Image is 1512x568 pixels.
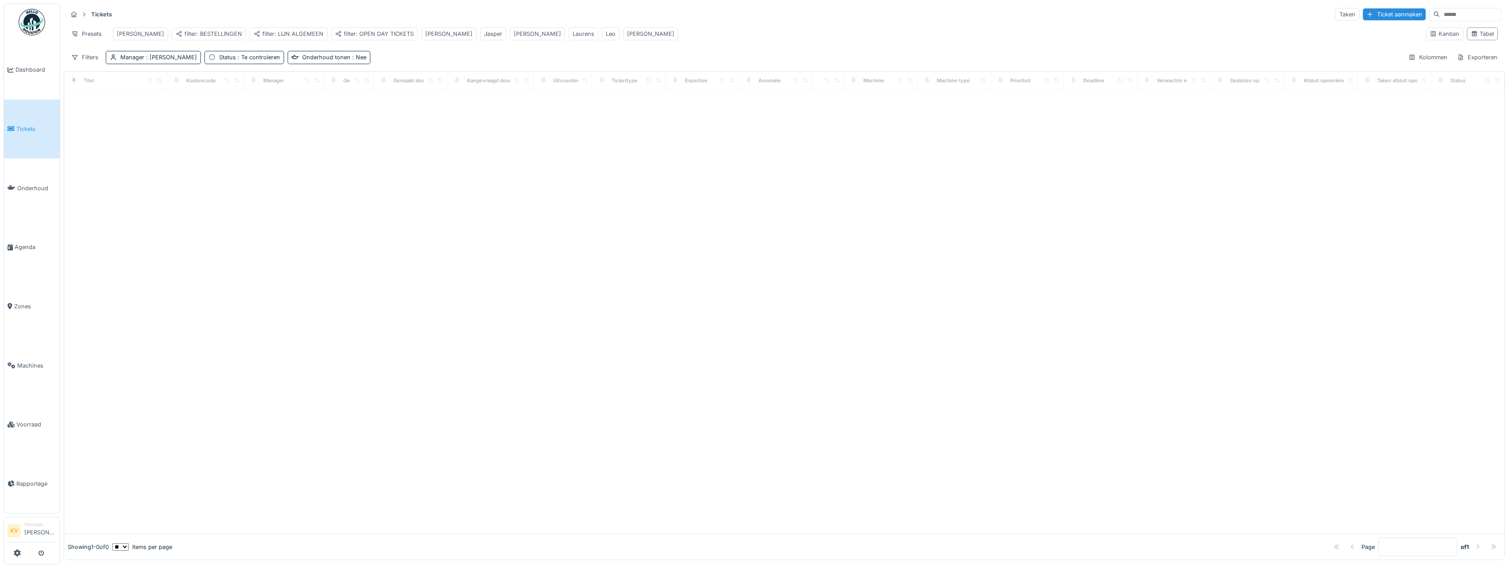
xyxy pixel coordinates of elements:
[236,54,280,61] span: : Te controleren
[302,53,366,61] div: Onderhoud tonen
[219,53,280,61] div: Status
[467,77,511,84] div: Aangevraagd door
[112,543,172,551] div: items per page
[16,125,56,133] span: Tickets
[4,158,60,218] a: Onderhoud
[14,302,56,311] span: Zones
[1404,51,1451,64] div: Kolommen
[17,361,56,370] span: Machines
[1304,77,1346,84] div: Afsluit opmerking
[1010,77,1031,84] div: Prioriteit
[343,77,372,84] div: Gemaakt op
[4,395,60,454] a: Voorraad
[514,30,561,38] div: [PERSON_NAME]
[937,77,970,84] div: Machine type
[685,77,708,84] div: Expertise
[1461,543,1469,551] strong: of 1
[1471,30,1494,38] div: Tabel
[117,30,164,38] div: [PERSON_NAME]
[88,10,115,19] strong: Tickets
[16,420,56,429] span: Voorraad
[1083,77,1104,84] div: Deadline
[4,100,60,159] a: Tickets
[263,77,284,84] div: Manager
[17,184,56,192] span: Onderhoud
[4,277,60,336] a: Zones
[68,543,109,551] div: Showing 1 - 0 of 0
[254,30,323,38] div: filter: LIJN ALGEMEEN
[67,27,106,40] div: Presets
[393,77,427,84] div: Gemaakt door
[1230,77,1259,84] div: Gesloten op
[24,521,56,528] div: Manager
[4,454,60,514] a: Rapportage
[1335,8,1359,21] div: Taken
[176,30,242,38] div: filter: BESTELLINGEN
[8,521,56,542] a: KV Manager[PERSON_NAME]
[758,77,781,84] div: Anomalie
[350,54,366,61] span: : Nee
[1157,77,1209,84] div: Verwachte einddatum
[4,218,60,277] a: Agenda
[120,53,197,61] div: Manager
[16,480,56,488] span: Rapportage
[186,77,216,84] div: Kostencode
[144,54,197,61] span: : [PERSON_NAME]
[19,9,45,35] img: Badge_color-CXgf-gQk.svg
[863,77,884,84] div: Machine
[627,30,674,38] div: [PERSON_NAME]
[4,40,60,100] a: Dashboard
[15,65,56,74] span: Dashboard
[484,30,502,38] div: Jasper
[24,521,56,540] li: [PERSON_NAME]
[1450,77,1466,84] div: Status
[15,243,56,251] span: Agenda
[8,524,21,537] li: KV
[1362,543,1375,551] div: Page
[612,77,638,84] div: Tickettype
[84,77,94,84] div: Titel
[4,336,60,395] a: Machines
[1377,77,1440,84] div: Taken afsluit opmerkingen
[606,30,616,38] div: Leo
[67,51,102,64] div: Filters
[1453,51,1501,64] div: Exporteren
[335,30,414,38] div: filter: OPEN DAY TICKETS
[425,30,473,38] div: [PERSON_NAME]
[553,77,579,84] div: Uitvoerder
[1430,30,1459,38] div: Kanban
[573,30,594,38] div: Laurens
[1363,8,1426,20] div: Ticket aanmaken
